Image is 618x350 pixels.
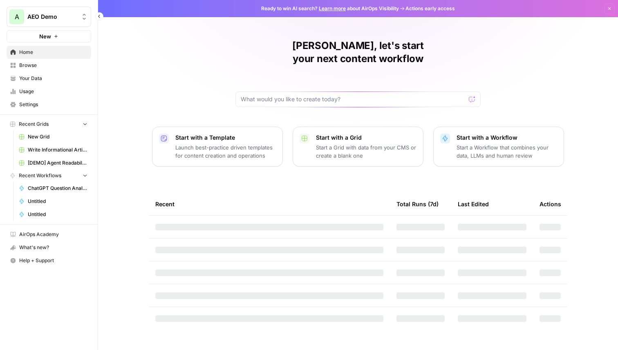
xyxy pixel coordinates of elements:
span: Your Data [19,75,87,82]
p: Start a Workflow that combines your data, LLMs and human review [457,143,557,160]
button: New [7,30,91,42]
a: AirOps Academy [7,228,91,241]
span: Usage [19,88,87,95]
h1: [PERSON_NAME], let's start your next content workflow [235,39,481,65]
div: Last Edited [458,193,489,215]
a: Your Data [7,72,91,85]
span: Write Informational Article [28,146,87,154]
p: Start with a Template [175,134,276,142]
span: A [15,12,19,22]
button: Start with a TemplateLaunch best-practice driven templates for content creation and operations [152,127,283,167]
a: New Grid [15,130,91,143]
a: Learn more [319,5,346,11]
a: Untitled [15,195,91,208]
span: Ready to win AI search? about AirOps Visibility [261,5,399,12]
a: Untitled [15,208,91,221]
button: Start with a WorkflowStart a Workflow that combines your data, LLMs and human review [433,127,564,167]
button: What's new? [7,241,91,254]
span: Home [19,49,87,56]
div: Total Runs (7d) [396,193,439,215]
span: Recent Workflows [19,172,61,179]
span: AirOps Academy [19,231,87,238]
button: Recent Grids [7,118,91,130]
span: New [39,32,51,40]
a: [DEMO] Agent Readability [15,156,91,169]
span: New Grid [28,133,87,140]
span: Settings [19,101,87,108]
p: Start with a Grid [316,134,416,142]
button: Start with a GridStart a Grid with data from your CMS or create a blank one [293,127,423,167]
input: What would you like to create today? [241,95,466,103]
span: Untitled [28,211,87,218]
button: Recent Workflows [7,169,91,182]
a: Home [7,46,91,59]
span: Browse [19,62,87,69]
a: Write Informational Article [15,143,91,156]
a: ChatGPT Question Analysis [15,182,91,195]
a: Settings [7,98,91,111]
span: Help + Support [19,257,87,264]
div: Recent [155,193,383,215]
div: What's new? [7,241,91,254]
p: Launch best-practice driven templates for content creation and operations [175,143,276,160]
span: [DEMO] Agent Readability [28,159,87,167]
span: Recent Grids [19,120,49,128]
div: Actions [540,193,561,215]
a: Usage [7,85,91,98]
span: ChatGPT Question Analysis [28,185,87,192]
span: Actions early access [405,5,455,12]
p: Start with a Workflow [457,134,557,142]
a: Browse [7,59,91,72]
p: Start a Grid with data from your CMS or create a blank one [316,143,416,160]
button: Workspace: AEO Demo [7,7,91,27]
span: AEO Demo [27,13,77,21]
button: Help + Support [7,254,91,267]
span: Untitled [28,198,87,205]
